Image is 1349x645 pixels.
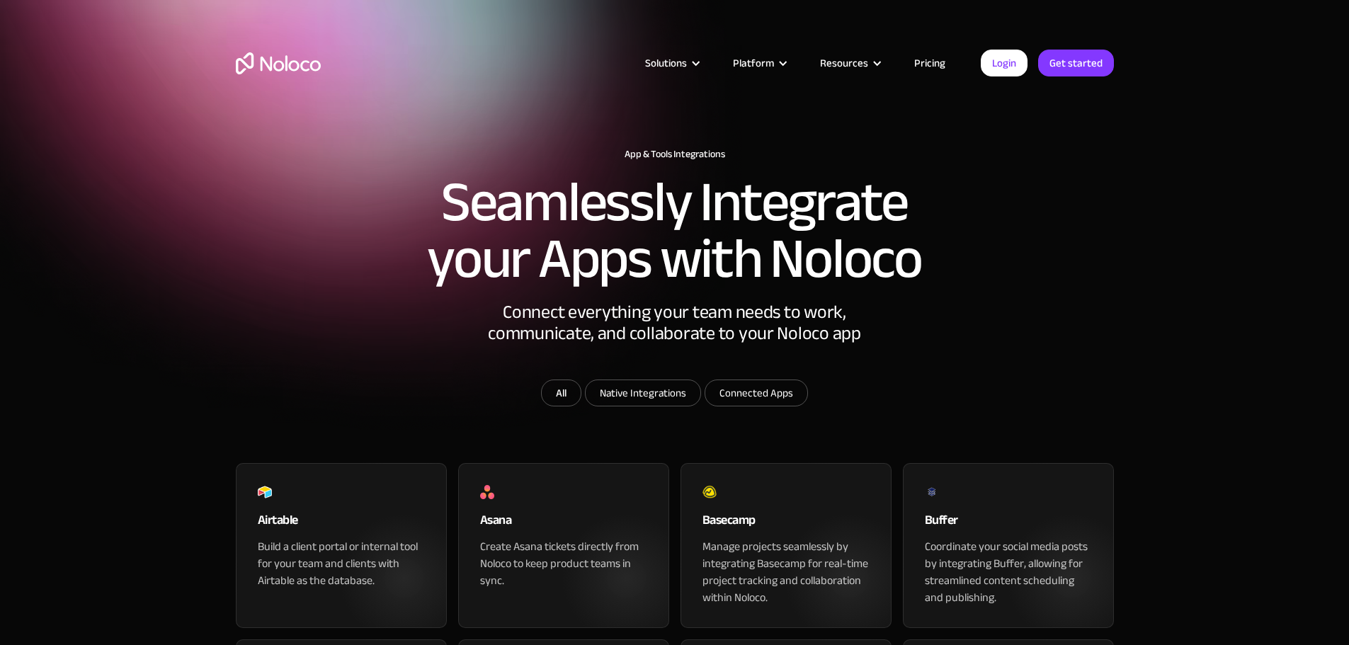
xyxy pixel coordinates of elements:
[802,54,897,72] div: Resources
[458,463,669,628] a: AsanaCreate Asana tickets directly from Noloco to keep product teams in sync.
[702,510,870,538] div: Basecamp
[981,50,1028,76] a: Login
[480,538,647,589] div: Create Asana tickets directly from Noloco to keep product teams in sync.
[627,54,715,72] div: Solutions
[645,54,687,72] div: Solutions
[715,54,802,72] div: Platform
[1038,50,1114,76] a: Get started
[925,538,1092,606] div: Coordinate your social media posts by integrating Buffer, allowing for streamlined content schedu...
[480,510,647,538] div: Asana
[702,538,870,606] div: Manage projects seamlessly by integrating Basecamp for real-time project tracking and collaborati...
[903,463,1114,628] a: BufferCoordinate your social media posts by integrating Buffer, allowing for streamlined content ...
[925,510,1092,538] div: Buffer
[236,463,447,628] a: AirtableBuild a client portal or internal tool for your team and clients with Airtable as the dat...
[541,379,581,406] a: All
[392,379,958,410] form: Email Form
[462,302,887,379] div: Connect everything your team needs to work, communicate, and collaborate to your Noloco app
[236,52,321,74] a: home
[236,149,1114,160] h1: App & Tools Integrations
[820,54,868,72] div: Resources
[258,538,425,589] div: Build a client portal or internal tool for your team and clients with Airtable as the database.
[681,463,892,628] a: BasecampManage projects seamlessly by integrating Basecamp for real-time project tracking and col...
[897,54,963,72] a: Pricing
[258,510,425,538] div: Airtable
[427,174,923,287] h2: Seamlessly Integrate your Apps with Noloco
[733,54,774,72] div: Platform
